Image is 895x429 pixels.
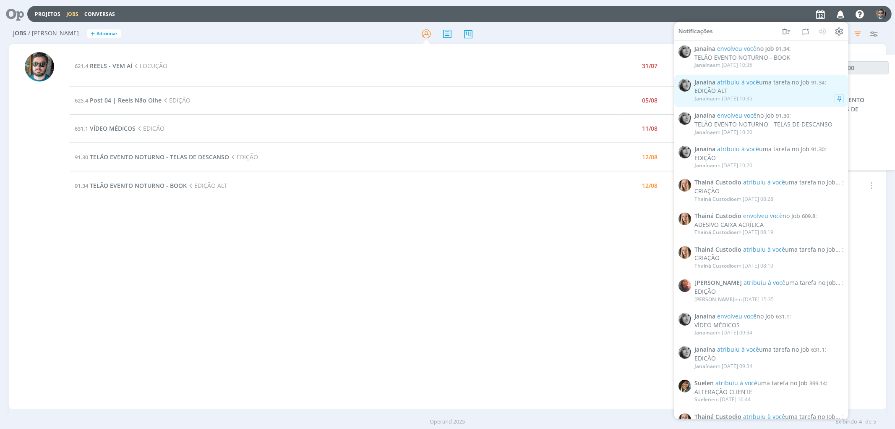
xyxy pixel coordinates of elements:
[694,363,752,369] div: em [DATE] 09:34
[694,388,844,395] div: ALTERAÇÃO CLIENTE
[32,11,63,18] button: Projetos
[694,146,844,153] span: :
[694,396,711,403] span: Suelen
[90,124,136,132] span: VÍDEO MÉDICOS
[694,279,742,287] span: [PERSON_NAME]
[75,62,132,70] a: 621.4REELS - VEM AÍ
[743,412,835,420] span: uma tarefa no Job
[75,182,88,189] span: 91.34
[642,154,658,160] div: 12/08
[678,413,691,426] img: T
[82,11,117,18] button: Conversas
[694,95,713,102] span: Janaína
[136,124,164,132] span: EDICÃO
[678,28,713,35] span: Notificações
[97,31,117,37] span: Adicionar
[694,288,844,295] div: EDIÇÃO
[694,355,844,362] div: EDICÃO
[717,111,774,119] span: no Job
[75,62,88,70] span: 621.4
[717,312,774,320] span: no Job
[694,380,714,387] span: Suelen
[694,313,715,320] span: Janaína
[694,163,752,168] div: em [DATE] 10:20
[75,182,187,189] a: 91.34TELÃO EVENTO NOTURNO - BOOK
[694,313,844,320] span: :
[162,96,190,104] span: EDIÇÃO
[694,380,844,387] span: :
[642,126,658,132] div: 11/08
[717,45,757,53] span: envolveu você
[743,178,785,186] span: atribuiu à você
[717,145,759,153] span: atribuiu à você
[694,162,713,169] span: Janaína
[743,178,835,186] span: uma tarefa no Job
[717,345,759,353] span: atribuiu à você
[229,153,258,161] span: EDIÇÃO
[811,145,825,153] span: 91.30
[694,61,713,68] span: Janaína
[776,313,789,320] span: 631.1
[811,346,825,353] span: 631.1
[865,418,872,426] span: de
[75,96,162,104] a: 625.4Post 04 | Reels Não Olhe
[694,413,741,420] span: Thainá Custodio
[694,346,715,353] span: Janaína
[743,212,800,220] span: no Job
[84,11,115,18] a: Conversas
[694,295,734,303] span: [PERSON_NAME]
[717,111,757,119] span: envolveu você
[743,245,785,253] span: atribuiu à você
[694,246,741,253] span: Thainá Custodio
[717,345,809,353] span: uma tarefa no Job
[743,412,785,420] span: atribuiu à você
[25,52,54,82] img: R
[876,9,886,19] img: R
[694,45,844,53] span: :
[90,62,132,70] span: REELS - VEM AÍ
[694,213,844,220] span: :
[694,45,715,53] span: Janaína
[776,112,789,119] span: 91.30
[717,145,809,153] span: uma tarefa no Job
[694,188,844,195] div: CRIAÇÃO
[717,312,757,320] span: envolveu você
[90,96,162,104] span: Post 04 | Reels Não Olhe
[835,418,857,426] span: Exibindo
[694,129,752,135] div: em [DATE] 10:20
[859,418,862,426] span: 4
[694,255,844,262] div: CRIAÇÃO
[802,212,815,220] span: 609.8
[694,296,774,302] div: em [DATE] 15:35
[75,153,88,161] span: 91.30
[744,279,785,287] span: atribuiu à você
[744,279,836,287] span: uma tarefa no Job
[678,179,691,192] img: T
[694,79,715,86] span: Janaína
[694,196,773,202] div: em [DATE] 08:28
[642,183,658,189] div: 12/08
[694,321,844,329] div: VÍDEO MÉDICOS
[678,246,691,258] img: T
[694,128,713,135] span: Janaína
[678,146,691,158] img: J
[715,379,757,387] span: atribuiu à você
[28,30,79,37] span: / [PERSON_NAME]
[875,7,887,21] button: R
[694,263,773,269] div: em [DATE] 08:19
[694,146,715,153] span: Janaína
[694,397,751,403] div: em [DATE] 16:44
[694,221,844,229] div: ADESIVO CAIXA ACRÍLICA
[678,45,691,58] img: J
[187,182,227,189] span: EDIÇÃO ALT
[694,213,741,220] span: Thainá Custodio
[694,96,752,102] div: em [DATE] 10:35
[642,97,658,103] div: 05/08
[694,246,844,253] span: :
[694,413,844,420] span: :
[90,182,187,189] span: TELÃO EVENTO NOTURNO - BOOK
[811,78,825,86] span: 91.34
[64,11,81,18] button: Jobs
[87,29,121,38] button: +Adicionar
[715,379,808,387] span: uma tarefa no Job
